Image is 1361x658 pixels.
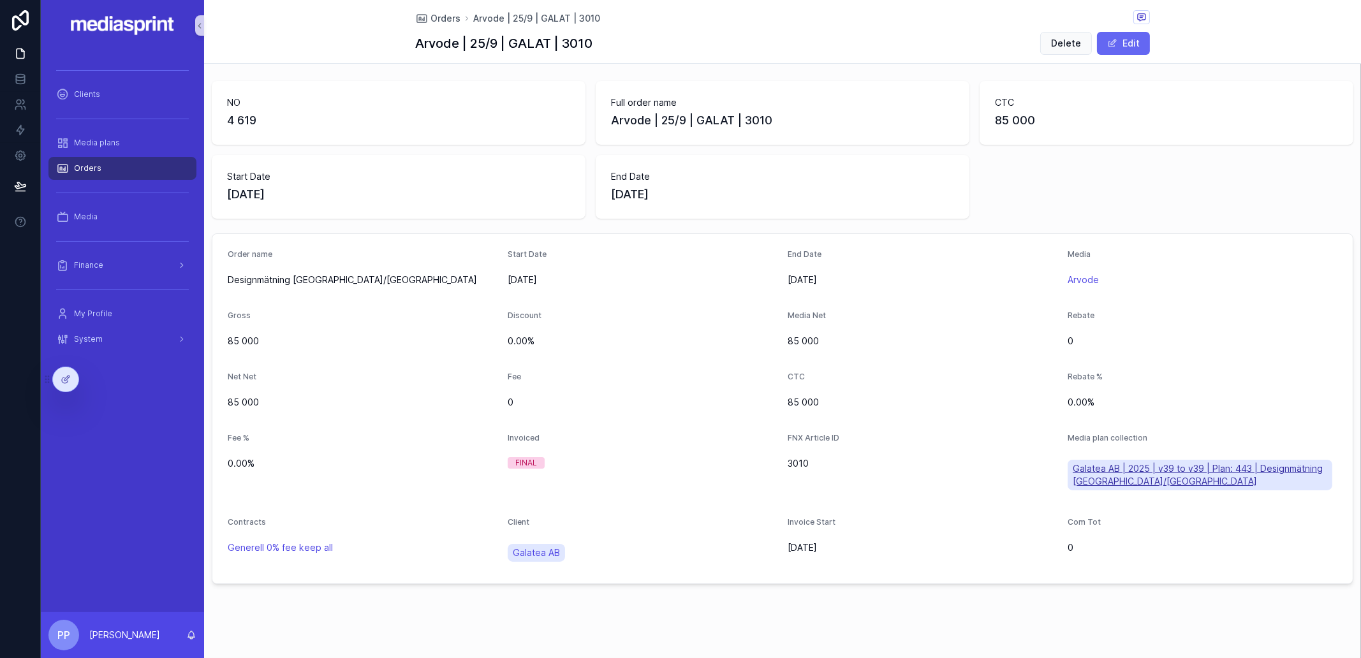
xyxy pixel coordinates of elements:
[1040,32,1092,55] button: Delete
[1097,32,1150,55] button: Edit
[1,61,24,84] iframe: Spotlight
[508,249,547,259] span: Start Date
[788,249,821,259] span: End Date
[57,627,70,643] span: PP
[788,335,1057,347] span: 85 000
[508,372,521,381] span: Fee
[74,89,100,99] span: Clients
[74,212,98,222] span: Media
[1068,274,1099,286] a: Arvode
[48,83,196,106] a: Clients
[508,396,777,409] span: 0
[48,205,196,228] a: Media
[788,396,1057,409] span: 85 000
[1068,517,1101,527] span: Com Tot
[74,334,103,344] span: System
[48,302,196,325] a: My Profile
[227,96,570,109] span: NO
[74,163,101,173] span: Orders
[1068,335,1337,347] span: 0
[227,186,570,203] span: [DATE]
[611,112,954,129] span: Arvode | 25/9 | GALAT | 3010
[611,170,954,183] span: End Date
[1068,311,1094,320] span: Rebate
[228,249,272,259] span: Order name
[508,433,540,442] span: Invoiced
[1068,396,1337,409] span: 0.00%
[611,96,954,109] span: Full order name
[611,186,954,203] span: [DATE]
[1068,460,1332,490] a: Galatea AB | 2025 | v39 to v39 | Plan: 443 | Designmätning [GEOGRAPHIC_DATA]/[GEOGRAPHIC_DATA]
[228,274,497,286] span: Designmätning [GEOGRAPHIC_DATA]/[GEOGRAPHIC_DATA]
[515,457,537,469] div: FINAL
[48,328,196,351] a: System
[227,170,570,183] span: Start Date
[227,112,570,129] span: 4 619
[508,517,529,527] span: Client
[995,112,1338,129] span: 85 000
[415,34,592,52] h1: Arvode | 25/9 | GALAT | 3010
[788,274,1057,286] span: [DATE]
[788,541,1057,554] span: [DATE]
[1068,249,1091,259] span: Media
[228,541,333,554] a: Generell 0% fee keep all
[508,274,777,286] span: [DATE]
[1068,433,1147,442] span: Media plan collection
[228,433,249,442] span: Fee %
[415,12,460,25] a: Orders
[48,254,196,277] a: Finance
[995,96,1338,109] span: CTC
[788,433,839,442] span: FNX Article ID
[70,15,175,36] img: App logo
[228,396,497,409] span: 85 000
[228,517,266,527] span: Contracts
[508,544,565,562] a: Galatea AB
[508,311,541,320] span: Discount
[228,311,251,320] span: Gross
[228,372,256,381] span: Net Net
[788,311,826,320] span: Media Net
[788,517,835,527] span: Invoice Start
[788,372,805,381] span: CTC
[228,457,497,470] span: 0.00%
[74,138,120,148] span: Media plans
[74,309,112,319] span: My Profile
[1068,372,1103,381] span: Rebate %
[48,157,196,180] a: Orders
[228,335,497,347] span: 85 000
[473,12,600,25] a: Arvode | 25/9 | GALAT | 3010
[89,629,160,641] p: [PERSON_NAME]
[430,12,460,25] span: Orders
[74,260,103,270] span: Finance
[1073,462,1327,488] span: Galatea AB | 2025 | v39 to v39 | Plan: 443 | Designmätning [GEOGRAPHIC_DATA]/[GEOGRAPHIC_DATA]
[1068,541,1337,554] span: 0
[513,546,560,559] span: Galatea AB
[788,457,1057,470] span: 3010
[1051,37,1081,50] span: Delete
[41,51,204,367] div: scrollable content
[48,131,196,154] a: Media plans
[508,335,777,347] span: 0.00%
